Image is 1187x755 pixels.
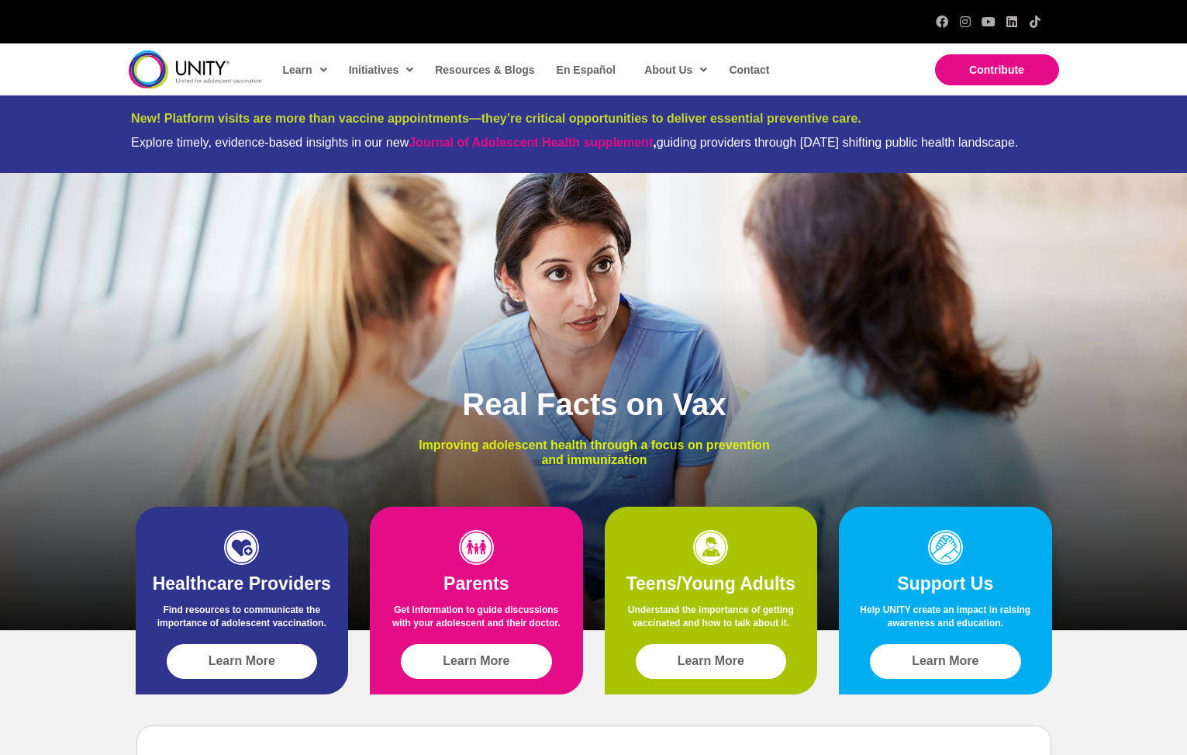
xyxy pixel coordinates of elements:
a: YouTube [982,16,995,28]
p: Improving adolescent health through a focus on prevention and immunization [407,438,782,467]
span: Learn More [912,654,978,668]
a: LinkedIn [1006,16,1018,28]
span: Resources & Blogs [435,64,534,76]
span: About Us [644,58,707,81]
h2: Support Us [854,573,1037,596]
a: Learn More [636,644,787,679]
a: Learn More [167,644,318,679]
a: Facebook [936,16,948,28]
h2: Parents [385,573,568,596]
img: icon-teens-1 [693,530,728,565]
span: Learn More [209,654,275,668]
h2: Healthcare Providers [151,573,333,596]
img: icon-parents-1 [459,530,494,565]
p: Understand the importance of getting vaccinated and how to talk about it. [620,604,802,638]
img: icon-HCP-1 [224,530,259,565]
span: Initiatives [349,58,414,81]
span: Learn [283,58,327,81]
p: Find resources to communicate the importance of adolescent vaccination. [151,604,333,638]
span: En Español [557,64,616,76]
h2: Teens/Young Adults [620,573,802,596]
span: Learn More [678,654,744,668]
a: Learn More [870,644,1021,679]
a: About Us [637,52,713,88]
span: Learn More [443,654,509,668]
span: Contribute [969,64,1024,76]
a: TikTok [1029,16,1041,28]
a: Resources & Blogs [427,52,540,88]
a: Contribute [935,54,1059,85]
a: Learn More [401,644,552,679]
div: Explore timely, evidence-based insights in our new guiding providers through [DATE] shifting publ... [131,135,1056,150]
span: Contact [729,64,769,76]
img: icon-support-1 [928,530,963,565]
strong: , [409,136,656,149]
p: Help UNITY create an impact in raising awareness and education. [854,604,1037,638]
a: En Español [549,52,622,88]
p: Get information to guide discussions with your adolescent and their doctor. [385,604,568,638]
img: unity-logo-dark [129,50,262,88]
span: New! Platform visits are more than vaccine appointments—they’re critical opportunities to deliver... [131,112,861,125]
a: Instagram [959,16,971,28]
a: Contact [721,52,775,88]
span: Real Facts on Vax [462,387,726,421]
a: Journal of Adolescent Health supplement [409,136,653,149]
